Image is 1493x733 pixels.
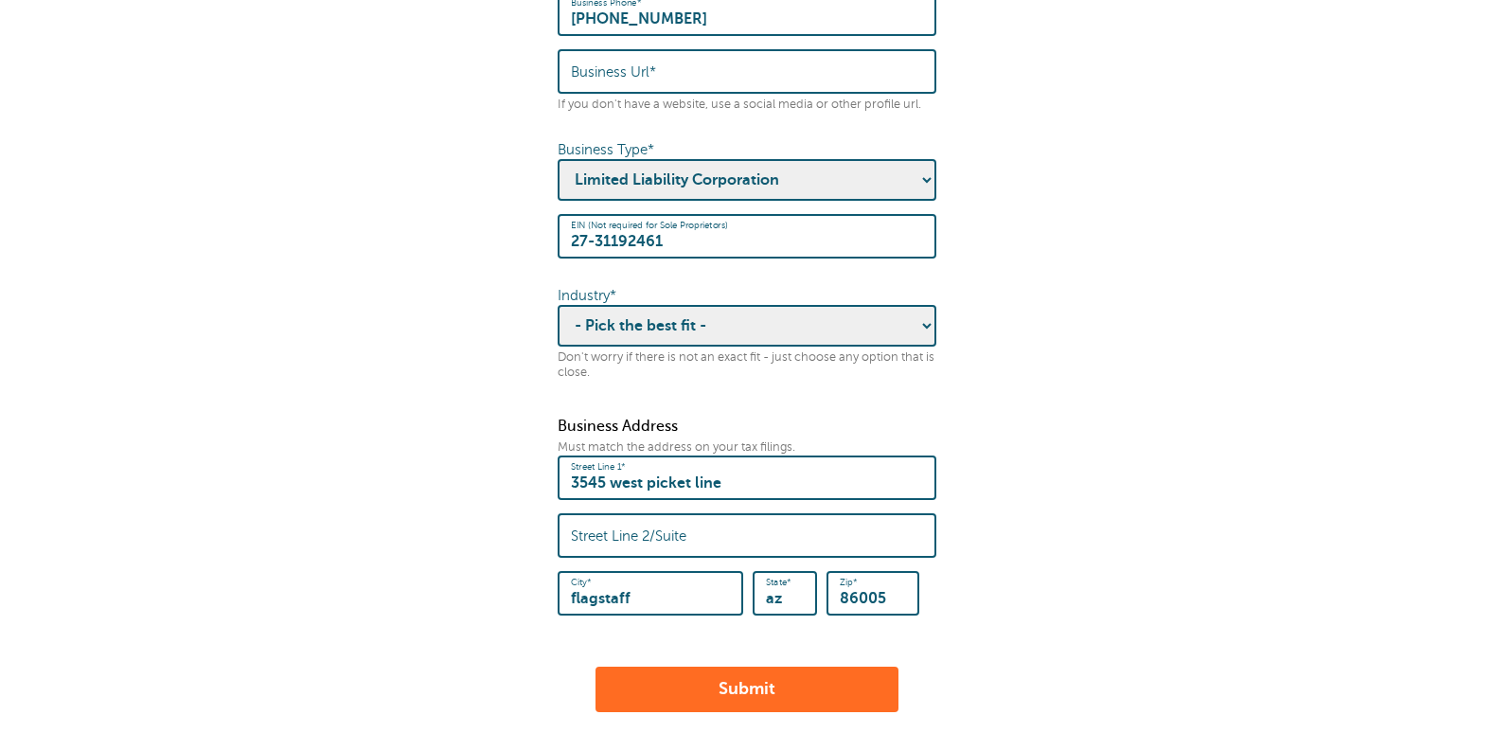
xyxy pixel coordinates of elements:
[558,440,936,455] p: Must match the address on your tax filings.
[558,98,936,112] p: If you don't have a website, use a social media or other profile url.
[571,527,686,545] label: Street Line 2/Suite
[595,667,898,712] button: Submit
[571,461,626,473] label: Street Line 1*
[571,63,656,80] label: Business Url*
[766,577,791,588] label: State*
[558,142,654,157] label: Business Type*
[558,350,936,380] p: Don't worry if there is not an exact fit - just choose any option that is close.
[558,418,936,436] p: Business Address
[558,288,616,303] label: Industry*
[571,220,728,231] label: EIN (Not required for Sole Proprietors)
[571,577,591,588] label: City*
